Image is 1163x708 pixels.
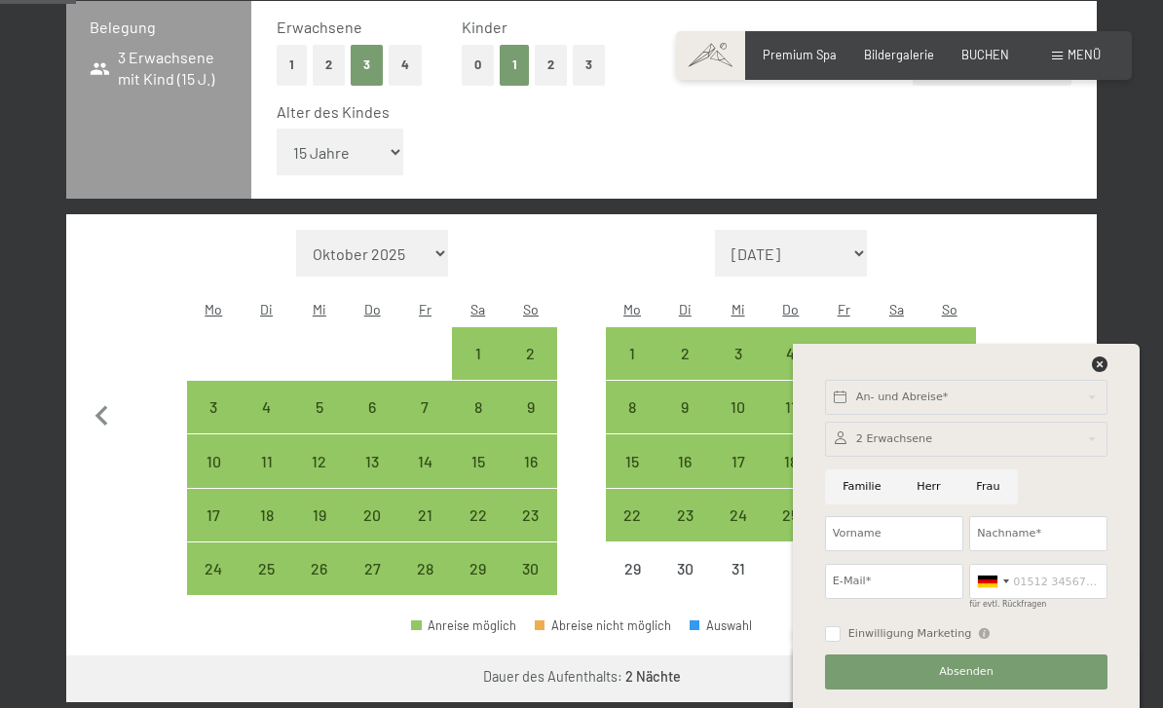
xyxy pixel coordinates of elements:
div: Anreise möglich [606,489,658,541]
div: Anreise möglich [398,434,451,487]
button: 3 [573,45,605,85]
div: Sun Nov 02 2025 [505,327,557,380]
div: Anreise möglich [765,381,817,433]
div: 9 [506,399,555,448]
div: Fri Nov 28 2025 [398,542,451,595]
div: 24 [189,561,238,610]
div: 17 [713,454,762,503]
div: 9 [660,399,709,448]
div: Anreise möglich [187,489,240,541]
div: 12 [295,454,344,503]
div: 2 [660,346,709,394]
div: 7 [400,399,449,448]
abbr: Freitag [419,301,431,317]
div: Anreise möglich [505,434,557,487]
div: Sat Nov 22 2025 [452,489,505,541]
abbr: Dienstag [260,301,273,317]
div: Anreise möglich [606,381,658,433]
div: Anreise möglich [187,434,240,487]
div: 27 [348,561,396,610]
div: Mon Dec 08 2025 [606,381,658,433]
div: 1 [608,346,657,394]
div: Anreise möglich [711,489,764,541]
div: Wed Nov 26 2025 [293,542,346,595]
div: Tue Nov 04 2025 [240,381,292,433]
a: BUCHEN [961,47,1009,62]
div: Sun Nov 09 2025 [505,381,557,433]
div: Anreise möglich [398,489,451,541]
div: Alter des Kindes [277,101,1056,123]
span: Kinder [462,18,507,36]
div: Anreise möglich [658,381,711,433]
div: Tue Nov 18 2025 [240,489,292,541]
b: 2 Nächte [625,668,681,685]
abbr: Donnerstag [364,301,381,317]
div: Anreise möglich [711,327,764,380]
div: 30 [660,561,709,610]
div: 10 [189,454,238,503]
div: 16 [660,454,709,503]
abbr: Mittwoch [313,301,326,317]
div: 23 [506,507,555,556]
div: 18 [242,507,290,556]
span: Menü [1068,47,1101,62]
div: Mon Nov 24 2025 [187,542,240,595]
div: 19 [295,507,344,556]
div: Anreise möglich [658,434,711,487]
div: Mon Dec 15 2025 [606,434,658,487]
div: Sat Nov 29 2025 [452,542,505,595]
div: Tue Dec 09 2025 [658,381,711,433]
div: Thu Dec 11 2025 [765,381,817,433]
label: für evtl. Rückfragen [969,600,1046,609]
div: Anreise nicht möglich [658,542,711,595]
div: Anreise nicht möglich [606,542,658,595]
div: Thu Nov 20 2025 [346,489,398,541]
a: Premium Spa [763,47,837,62]
div: 3 [189,399,238,448]
div: Anreise möglich [870,327,922,380]
div: Anreise möglich [923,327,976,380]
div: Anreise möglich [240,489,292,541]
div: Germany (Deutschland): +49 [970,565,1015,598]
div: 8 [608,399,657,448]
div: 18 [767,454,815,503]
span: Bildergalerie [864,47,934,62]
div: Anreise möglich [346,434,398,487]
div: Sat Nov 08 2025 [452,381,505,433]
div: 15 [454,454,503,503]
div: 8 [454,399,503,448]
div: Abreise nicht möglich [535,619,671,632]
div: Wed Dec 10 2025 [711,381,764,433]
div: Anreise möglich [765,327,817,380]
div: 31 [713,561,762,610]
div: Sun Dec 07 2025 [923,327,976,380]
button: 1 [500,45,530,85]
div: Tue Dec 02 2025 [658,327,711,380]
abbr: Montag [623,301,641,317]
div: 3 [713,346,762,394]
abbr: Dienstag [679,301,692,317]
div: Mon Dec 29 2025 [606,542,658,595]
div: Auswahl [690,619,752,632]
div: Tue Dec 23 2025 [658,489,711,541]
div: Mon Nov 17 2025 [187,489,240,541]
div: Sun Nov 16 2025 [505,434,557,487]
abbr: Montag [205,301,222,317]
div: Tue Nov 11 2025 [240,434,292,487]
div: 21 [400,507,449,556]
div: 11 [767,399,815,448]
div: Anreise möglich [505,327,557,380]
div: 4 [767,346,815,394]
div: 5 [295,399,344,448]
div: Anreise möglich [293,434,346,487]
div: Sun Nov 30 2025 [505,542,557,595]
div: Anreise möglich [346,381,398,433]
div: 24 [713,507,762,556]
span: Erwachsene [277,18,362,36]
div: Anreise möglich [711,434,764,487]
button: 0 [462,45,494,85]
abbr: Samstag [470,301,485,317]
div: 1 [454,346,503,394]
div: 15 [608,454,657,503]
div: 25 [242,561,290,610]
